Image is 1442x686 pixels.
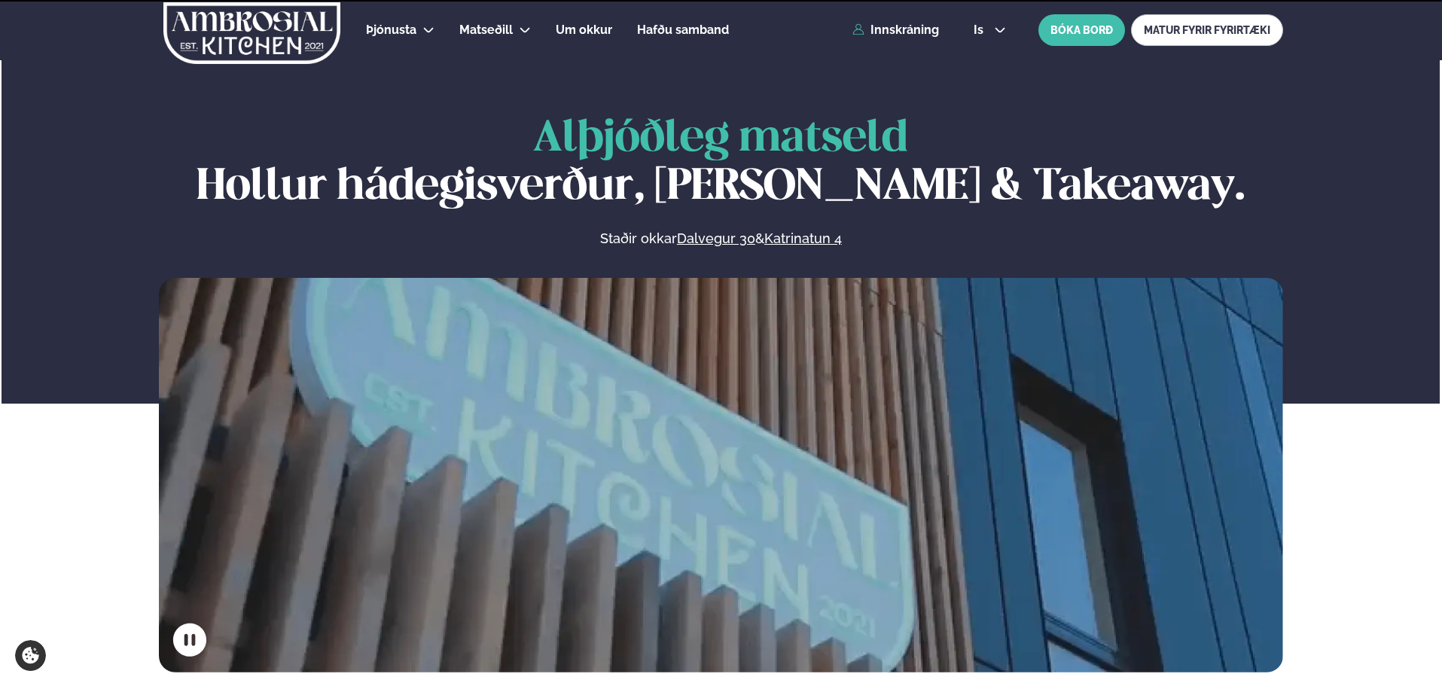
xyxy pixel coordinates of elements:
[677,230,755,248] a: Dalvegur 30
[637,21,729,39] a: Hafðu samband
[1038,14,1125,46] button: BÓKA BORÐ
[459,21,513,39] a: Matseðill
[366,21,416,39] a: Þjónusta
[533,118,908,160] span: Alþjóðleg matseld
[162,2,342,64] img: logo
[436,230,1005,248] p: Staðir okkar &
[1131,14,1283,46] a: MATUR FYRIR FYRIRTÆKI
[159,115,1283,212] h1: Hollur hádegisverður, [PERSON_NAME] & Takeaway.
[459,23,513,37] span: Matseðill
[556,21,612,39] a: Um okkur
[366,23,416,37] span: Þjónusta
[556,23,612,37] span: Um okkur
[852,23,939,37] a: Innskráning
[962,24,1018,36] button: is
[637,23,729,37] span: Hafðu samband
[15,640,46,671] a: Cookie settings
[974,24,988,36] span: is
[764,230,842,248] a: Katrinatun 4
